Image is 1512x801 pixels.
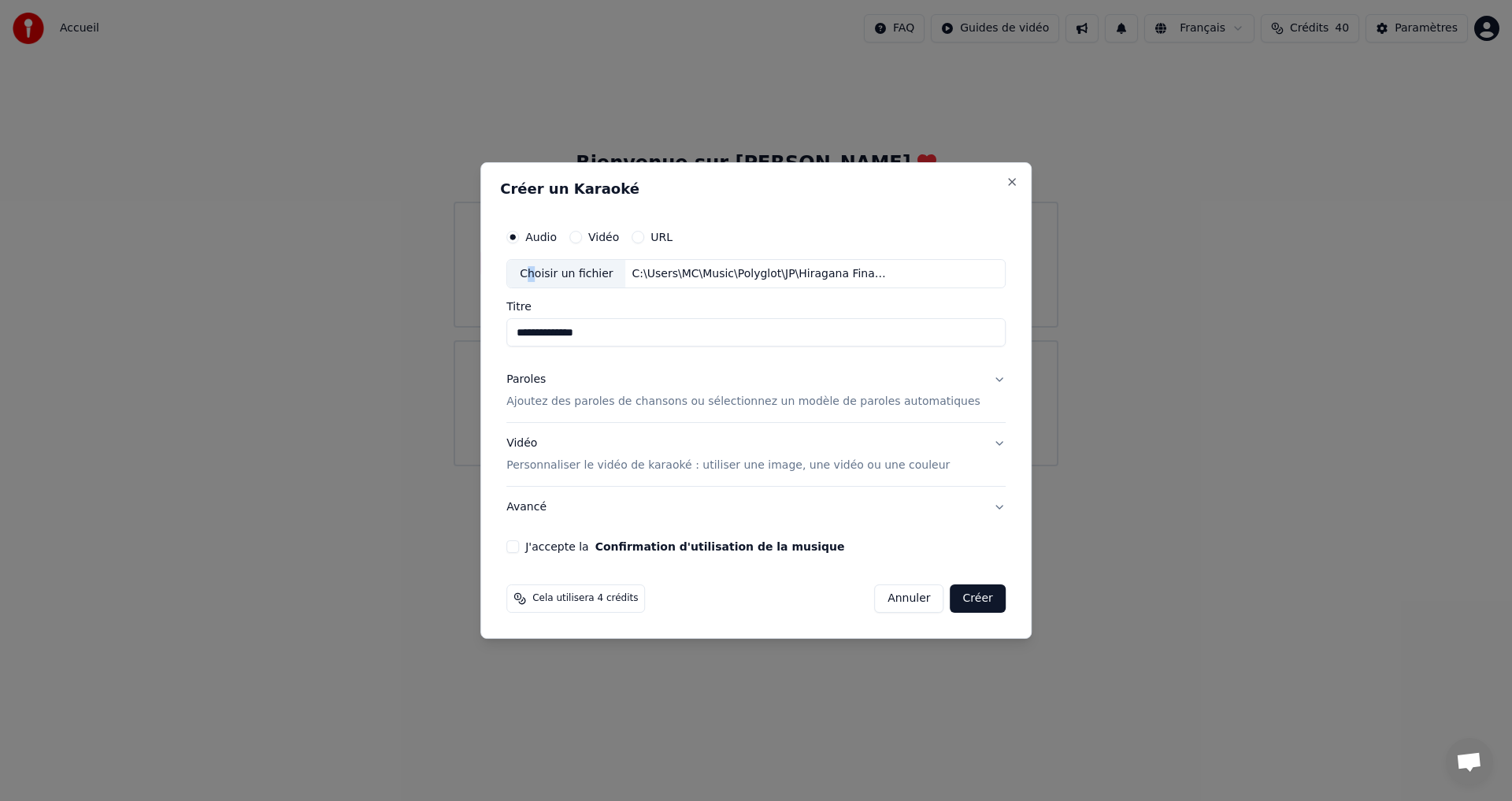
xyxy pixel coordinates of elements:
div: Choisir un fichier [507,260,625,288]
label: Titre [506,302,1006,313]
label: Vidéo [588,232,619,243]
button: Créer [951,584,1006,613]
button: Avancé [506,487,1006,528]
button: J'accepte la [595,541,845,552]
p: Ajoutez des paroles de chansons ou sélectionnez un modèle de paroles automatiques [506,395,980,410]
p: Personnaliser le vidéo de karaoké : utiliser une image, une vidéo ou une couleur [506,458,950,473]
label: J'accepte la [525,541,844,552]
div: C:\Users\MC\Music\Polyglot\JP\Hiragana Final.mp3 [626,266,894,282]
button: VidéoPersonnaliser le vidéo de karaoké : utiliser une image, une vidéo ou une couleur [506,424,1006,487]
h2: Créer un Karaoké [500,182,1012,196]
div: Paroles [506,373,546,388]
button: ParolesAjoutez des paroles de chansons ou sélectionnez un modèle de paroles automatiques [506,360,1006,423]
button: Annuler [874,584,943,613]
label: Audio [525,232,557,243]
span: Cela utilisera 4 crédits [532,592,638,605]
label: URL [650,232,673,243]
div: Vidéo [506,436,950,474]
